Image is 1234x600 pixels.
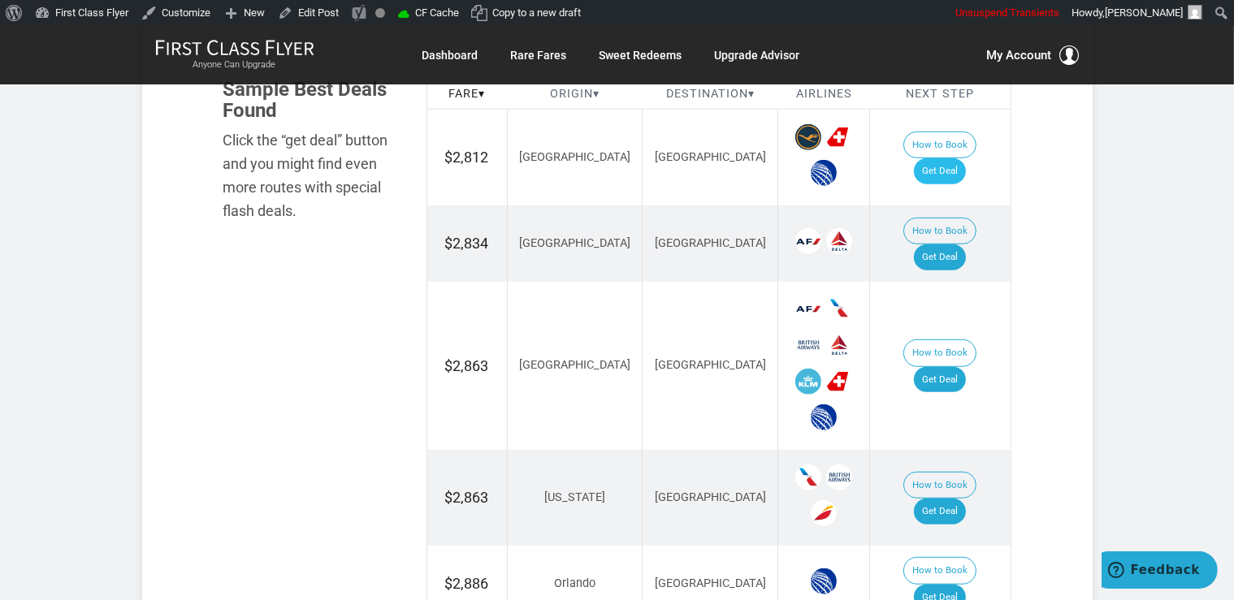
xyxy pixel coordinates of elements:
span: Delta Airlines [826,332,852,358]
span: $2,863 [445,489,489,506]
span: [GEOGRAPHIC_DATA] [655,358,766,372]
iframe: Opens a widget where you can find more information [1102,551,1218,592]
span: ▾ [478,87,485,101]
a: Get Deal [914,367,966,393]
span: United [811,404,837,430]
span: Orlando [554,576,595,590]
span: Swiss [826,124,852,150]
a: First Class FlyerAnyone Can Upgrade [155,39,314,71]
span: American Airlines [826,296,852,322]
span: ▾ [593,87,600,101]
span: Lufthansa [795,124,821,150]
span: ▾ [748,87,755,101]
span: [US_STATE] [544,490,605,504]
span: United [811,160,837,186]
span: [GEOGRAPHIC_DATA] [655,576,766,590]
div: Click the “get deal” button and you might find even more routes with special flash deals. [223,129,402,222]
span: [PERSON_NAME] [1105,6,1183,19]
th: Fare [426,79,507,110]
h3: Sample Best Deals Found [223,79,402,122]
span: British Airways [795,332,821,358]
span: $2,863 [445,357,489,374]
span: $2,834 [445,235,489,252]
a: Upgrade Advisor [715,41,800,70]
span: [GEOGRAPHIC_DATA] [519,358,630,372]
span: KLM [795,369,821,395]
a: Rare Fares [511,41,567,70]
span: $2,886 [445,575,489,592]
span: [GEOGRAPHIC_DATA] [519,236,630,250]
span: [GEOGRAPHIC_DATA] [655,490,766,504]
th: Next Step [870,79,1011,110]
small: Anyone Can Upgrade [155,59,314,71]
span: Unsuspend Transients [955,6,1059,19]
span: My Account [987,45,1052,65]
a: Get Deal [914,158,966,184]
th: Destination [643,79,778,110]
img: First Class Flyer [155,39,314,56]
span: Iberia [811,500,837,526]
span: $2,812 [445,149,489,166]
span: American Airlines [795,464,821,490]
span: [GEOGRAPHIC_DATA] [655,150,766,164]
button: My Account [987,45,1080,65]
button: How to Book [903,557,976,585]
a: Get Deal [914,499,966,524]
th: Origin [507,79,643,110]
span: [GEOGRAPHIC_DATA] [655,236,766,250]
a: Sweet Redeems [600,41,682,70]
button: How to Book [903,472,976,499]
a: Dashboard [422,41,478,70]
span: Swiss [826,369,852,395]
span: Air France [795,296,821,322]
span: Delta Airlines [826,228,852,254]
span: [GEOGRAPHIC_DATA] [519,150,630,164]
a: Get Deal [914,244,966,270]
button: How to Book [903,339,976,367]
button: How to Book [903,132,976,159]
th: Airlines [778,79,870,110]
span: Air France [795,228,821,254]
button: How to Book [903,218,976,245]
span: British Airways [826,464,852,490]
span: United [811,568,837,594]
